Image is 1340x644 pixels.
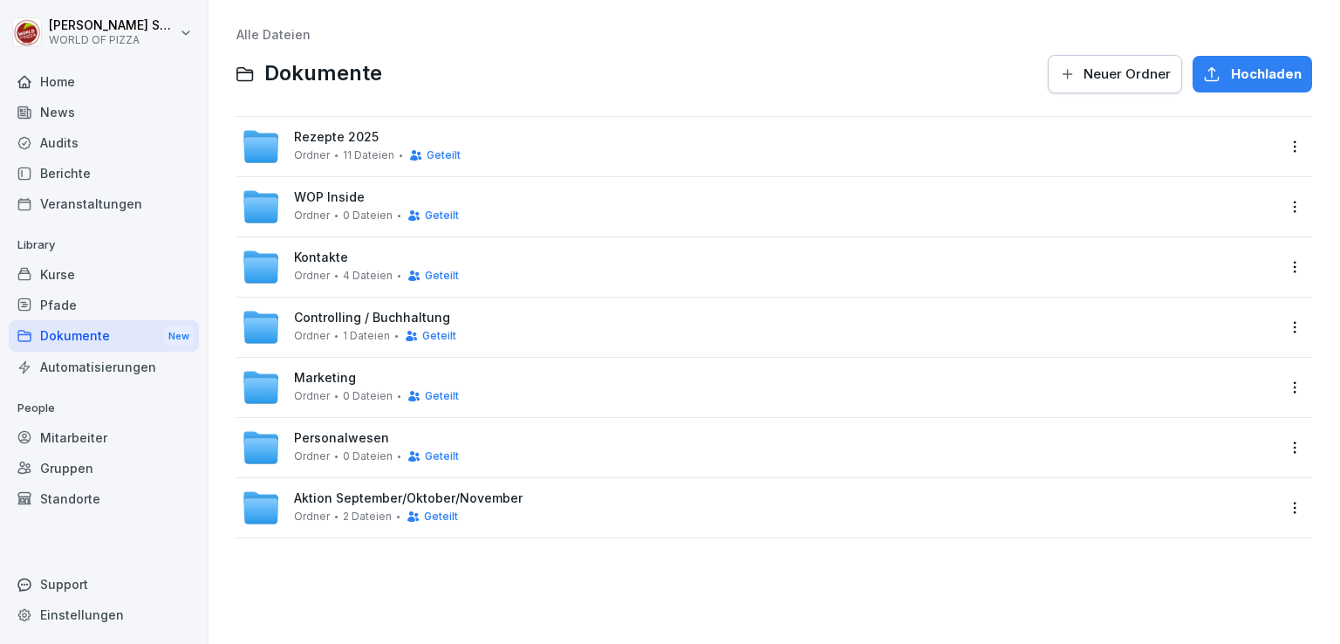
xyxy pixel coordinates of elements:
[9,158,199,188] a: Berichte
[1193,56,1312,92] button: Hochladen
[294,491,523,506] span: Aktion September/Oktober/November
[1231,65,1302,84] span: Hochladen
[164,326,194,346] div: New
[294,371,356,386] span: Marketing
[343,450,393,462] span: 0 Dateien
[264,61,382,86] span: Dokumente
[343,149,394,161] span: 11 Dateien
[294,209,330,222] span: Ordner
[242,188,1275,226] a: WOP InsideOrdner0 DateienGeteilt
[9,188,199,219] a: Veranstaltungen
[9,599,199,630] a: Einstellungen
[49,34,176,46] p: WORLD OF PIZZA
[9,394,199,422] p: People
[9,320,199,353] div: Dokumente
[427,149,461,161] span: Geteilt
[242,127,1275,166] a: Rezepte 2025Ordner11 DateienGeteilt
[236,27,311,42] a: Alle Dateien
[425,390,459,402] span: Geteilt
[294,270,330,282] span: Ordner
[294,311,450,325] span: Controlling / Buchhaltung
[294,450,330,462] span: Ordner
[425,209,459,222] span: Geteilt
[242,308,1275,346] a: Controlling / BuchhaltungOrdner1 DateienGeteilt
[9,569,199,599] div: Support
[294,190,365,205] span: WOP Inside
[294,250,348,265] span: Kontakte
[424,510,458,523] span: Geteilt
[9,352,199,382] a: Automatisierungen
[9,97,199,127] a: News
[242,248,1275,286] a: KontakteOrdner4 DateienGeteilt
[9,453,199,483] a: Gruppen
[242,428,1275,467] a: PersonalwesenOrdner0 DateienGeteilt
[343,330,390,342] span: 1 Dateien
[9,290,199,320] a: Pfade
[294,510,330,523] span: Ordner
[242,489,1275,527] a: Aktion September/Oktober/NovemberOrdner2 DateienGeteilt
[9,259,199,290] a: Kurse
[9,320,199,353] a: DokumenteNew
[49,18,176,33] p: [PERSON_NAME] Seraphim
[343,510,392,523] span: 2 Dateien
[425,450,459,462] span: Geteilt
[294,130,379,145] span: Rezepte 2025
[343,390,393,402] span: 0 Dateien
[9,231,199,259] p: Library
[1048,55,1182,93] button: Neuer Ordner
[9,66,199,97] a: Home
[425,270,459,282] span: Geteilt
[294,330,330,342] span: Ordner
[294,390,330,402] span: Ordner
[294,149,330,161] span: Ordner
[294,431,389,446] span: Personalwesen
[343,209,393,222] span: 0 Dateien
[1084,65,1171,84] span: Neuer Ordner
[343,270,393,282] span: 4 Dateien
[242,368,1275,407] a: MarketingOrdner0 DateienGeteilt
[9,127,199,158] a: Audits
[422,330,456,342] span: Geteilt
[9,483,199,514] a: Standorte
[9,422,199,453] a: Mitarbeiter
